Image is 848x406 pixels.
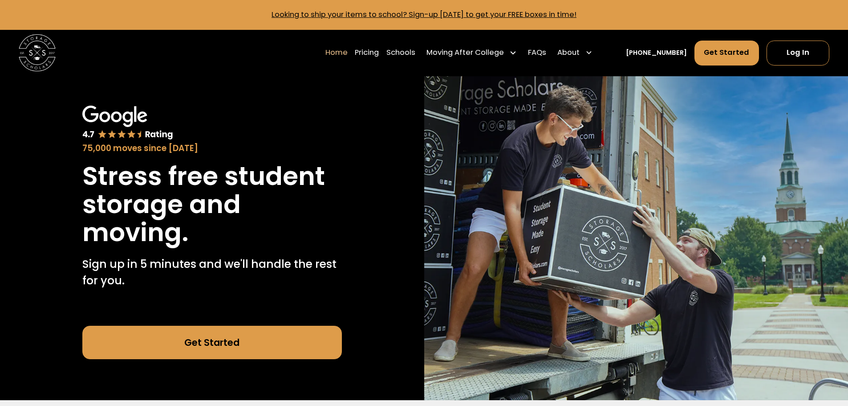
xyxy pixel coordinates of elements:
a: FAQs [528,40,546,66]
img: Google 4.7 star rating [82,106,173,140]
a: Log In [767,41,829,66]
a: Home [325,40,348,66]
a: Schools [386,40,415,66]
div: 75,000 moves since [DATE] [82,142,342,155]
div: About [557,47,580,58]
img: Storage Scholars main logo [19,34,56,71]
a: Get Started [82,326,342,359]
a: Looking to ship your items to school? Sign-up [DATE] to get your FREE boxes in time! [272,9,576,20]
a: Pricing [355,40,379,66]
h1: Stress free student storage and moving. [82,162,342,246]
a: [PHONE_NUMBER] [626,48,687,58]
p: Sign up in 5 minutes and we'll handle the rest for you. [82,256,342,289]
a: Get Started [694,41,759,66]
div: Moving After College [426,47,504,58]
